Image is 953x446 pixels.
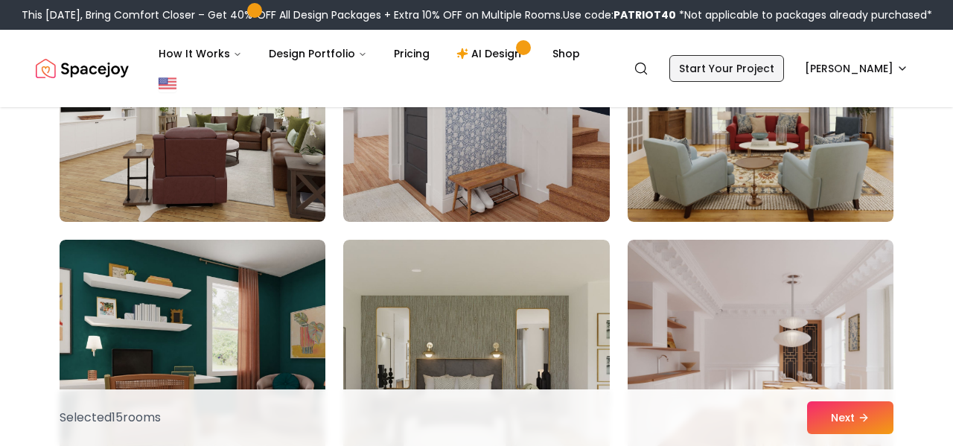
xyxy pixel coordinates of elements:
button: Design Portfolio [257,39,379,69]
p: Selected 15 room s [60,409,161,427]
img: United States [159,74,176,92]
nav: Main [147,39,592,69]
span: Use code: [563,7,676,22]
a: Spacejoy [36,54,129,83]
span: *Not applicable to packages already purchased* [676,7,932,22]
a: Start Your Project [669,55,784,82]
button: How It Works [147,39,254,69]
div: This [DATE], Bring Comfort Closer – Get 40% OFF All Design Packages + Extra 10% OFF on Multiple R... [22,7,932,22]
button: Next [807,401,893,434]
b: PATRIOT40 [613,7,676,22]
a: Pricing [382,39,442,69]
nav: Global [36,30,917,107]
a: Shop [541,39,592,69]
button: [PERSON_NAME] [796,55,917,82]
a: AI Design [444,39,538,69]
img: Spacejoy Logo [36,54,129,83]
